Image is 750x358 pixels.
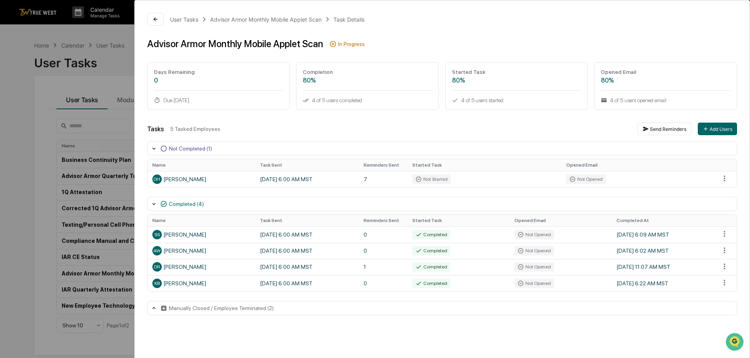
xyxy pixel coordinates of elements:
[152,230,251,239] div: [PERSON_NAME]
[8,99,20,112] img: Tammy Steffen
[148,215,255,226] th: Name
[154,97,284,103] div: Due [DATE]
[612,275,715,291] td: [DATE] 6:22 AM MST
[152,246,251,255] div: [PERSON_NAME]
[170,16,198,23] div: User Tasks
[412,262,450,272] div: Completed
[16,161,51,169] span: Preclearance
[16,60,31,74] img: 8933085812038_c878075ebb4cc5468115_72.jpg
[152,262,251,272] div: [PERSON_NAME]
[8,162,14,168] div: 🖐️
[255,275,359,291] td: [DATE] 6:00 AM MST
[514,262,554,272] div: Not Opened
[152,279,251,288] div: [PERSON_NAME]
[698,123,737,135] button: Add Users
[638,123,691,135] button: Send Reminders
[8,17,143,29] p: How can we help?
[154,69,284,75] div: Days Remaining
[122,86,143,95] button: See all
[169,305,274,311] div: Manually Closed / Employee Terminated (2)
[134,62,143,72] button: Start new chat
[303,77,432,84] div: 80%
[154,232,160,237] span: SS
[65,161,97,169] span: Attestations
[65,107,68,113] span: •
[601,97,730,103] div: 4 of 5 users opened email
[566,174,606,184] div: Not Opened
[412,279,450,288] div: Completed
[70,128,86,134] span: [DATE]
[452,97,582,103] div: 4 of 5 users started
[24,107,64,113] span: [PERSON_NAME]
[255,215,359,226] th: Task Sent
[601,69,730,75] div: Opened Email
[35,60,129,68] div: Start new chat
[255,159,359,171] th: Task Sent
[359,215,408,226] th: Reminders Sent
[154,281,160,286] span: KB
[57,162,63,168] div: 🗄️
[16,176,49,184] span: Data Lookup
[78,195,95,201] span: Pylon
[154,264,160,270] span: DR
[255,259,359,275] td: [DATE] 6:00 AM MST
[5,173,53,187] a: 🔎Data Lookup
[8,121,20,133] img: Tammy Steffen
[154,248,161,253] span: AW
[8,87,53,94] div: Past conversations
[55,195,95,201] a: Powered byPylon
[612,215,715,226] th: Completed At
[359,171,408,187] td: 7
[169,145,212,152] div: Not Completed (1)
[412,174,451,184] div: Not Started
[303,69,432,75] div: Completion
[148,159,255,171] th: Name
[152,174,251,184] div: [PERSON_NAME]
[408,159,562,171] th: Started Task
[359,159,408,171] th: Reminders Sent
[452,69,582,75] div: Started Task
[154,77,284,84] div: 0
[514,230,554,239] div: Not Opened
[54,158,101,172] a: 🗄️Attestations
[70,107,86,113] span: [DATE]
[359,226,408,242] td: 0
[359,243,408,259] td: 0
[562,159,715,171] th: Opened Email
[338,41,365,47] div: In Progress
[412,230,450,239] div: Completed
[170,126,631,132] div: 5 Tasked Employees
[514,246,554,255] div: Not Opened
[510,215,612,226] th: Opened Email
[147,38,323,50] div: Advisor Armor Monthly Mobile Applet Scan
[514,279,554,288] div: Not Opened
[35,68,108,74] div: We're available if you need us!
[210,16,322,23] div: Advisor Armor Monthly Mobile Applet Scan
[147,125,164,133] div: Tasks
[303,97,432,103] div: 4 of 5 users completed
[8,60,22,74] img: 1746055101610-c473b297-6a78-478c-a979-82029cc54cd1
[255,171,359,187] td: [DATE] 6:00 AM MST
[154,176,160,182] span: DH
[255,226,359,242] td: [DATE] 6:00 AM MST
[8,176,14,183] div: 🔎
[333,16,364,23] div: Task Details
[5,158,54,172] a: 🖐️Preclearance
[412,246,450,255] div: Completed
[255,243,359,259] td: [DATE] 6:00 AM MST
[612,259,715,275] td: [DATE] 11:07 AM MST
[359,275,408,291] td: 0
[725,332,746,353] iframe: Open customer support
[612,226,715,242] td: [DATE] 6:09 AM MST
[601,77,730,84] div: 80%
[359,259,408,275] td: 1
[408,215,510,226] th: Started Task
[452,77,582,84] div: 80%
[24,128,64,134] span: [PERSON_NAME]
[169,201,204,207] div: Completed (4)
[65,128,68,134] span: •
[612,243,715,259] td: [DATE] 6:02 AM MST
